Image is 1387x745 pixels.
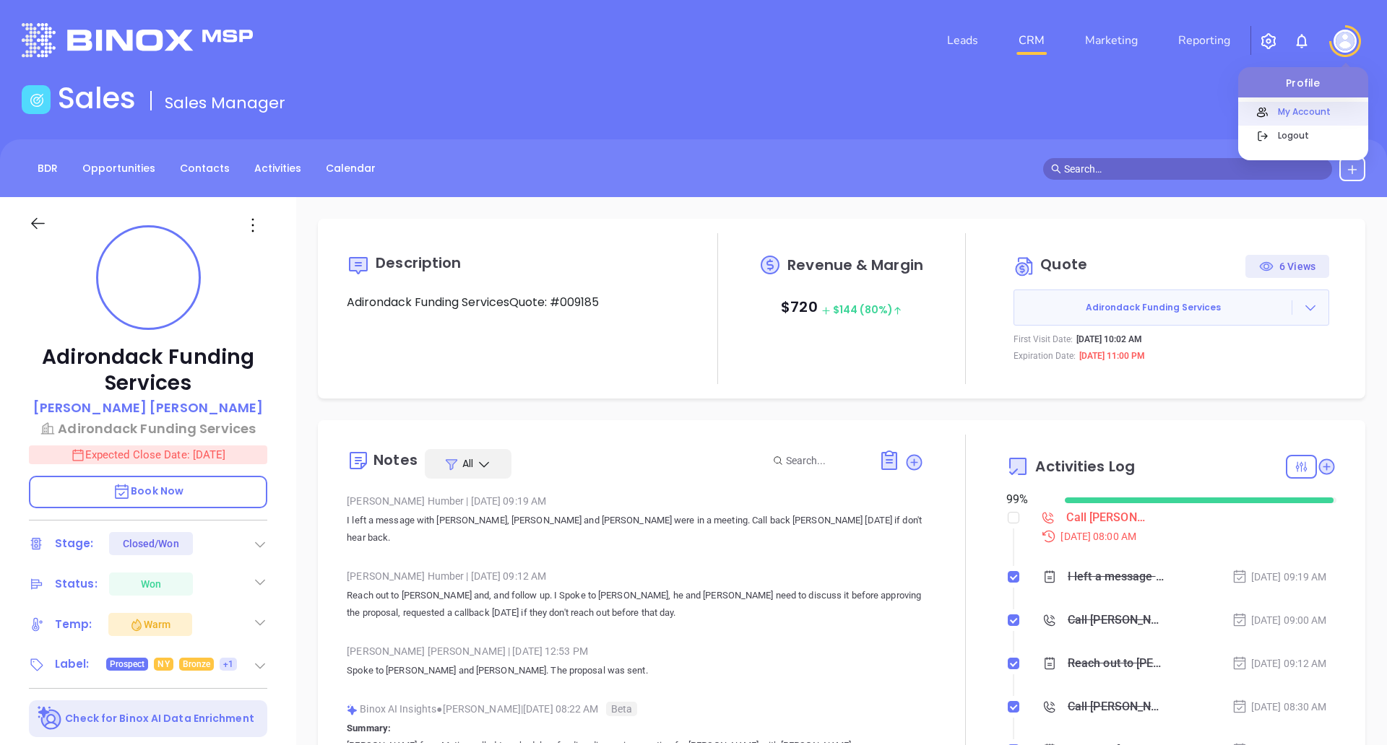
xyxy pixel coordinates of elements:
[74,157,164,180] a: Opportunities
[1238,67,1368,91] p: Profile
[1014,289,1329,326] button: Adirondack Funding Services
[123,532,179,555] div: Closed/Won
[223,656,233,672] span: +1
[347,640,924,662] div: [PERSON_NAME] [PERSON_NAME] [DATE] 12:53 PM
[29,344,267,396] p: Adirondack Funding Services
[1006,491,1047,508] div: 99 %
[1032,528,1336,544] div: [DATE] 08:00 AM
[347,294,677,311] p: Adirondack Funding ServicesQuote: #009185
[347,565,924,587] div: [PERSON_NAME] Humber [DATE] 09:12 AM
[606,702,637,716] span: Beta
[373,453,418,467] div: Notes
[1014,301,1292,314] span: Adirondack Funding Services
[1064,161,1324,177] input: Search…
[1293,32,1310,50] img: iconNotification
[157,656,169,672] span: NY
[1079,349,1145,362] p: [DATE] 11:00 PM
[347,705,358,715] img: svg%3e
[1334,30,1357,53] img: user
[1079,26,1144,55] a: Marketing
[1013,26,1050,55] a: CRM
[466,495,468,507] span: |
[246,157,310,180] a: Activities
[1271,104,1368,119] p: My Account
[347,512,924,546] p: I left a message with [PERSON_NAME], [PERSON_NAME] and [PERSON_NAME] were in a meeting. Call back...
[347,698,924,720] div: Binox AI Insights [PERSON_NAME] | [DATE] 08:22 AM
[110,656,145,672] span: Prospect
[1014,349,1076,362] p: Expiration Date:
[508,645,510,657] span: |
[1232,612,1327,628] div: [DATE] 09:00 AM
[1068,566,1164,588] div: I left a message with [PERSON_NAME], [PERSON_NAME] and [PERSON_NAME] were in a meeting. Call back...
[1260,32,1277,50] img: iconSetting
[29,157,66,180] a: BDR
[781,294,902,323] p: $ 720
[317,157,384,180] a: Calendar
[1066,507,1145,528] div: Call [PERSON_NAME] to follow up - [PERSON_NAME]
[347,490,924,512] div: [PERSON_NAME] Humber [DATE] 09:19 AM
[1068,653,1164,674] div: Reach out to [PERSON_NAME] and, and follow up. I Spoke to [PERSON_NAME], he and [PERSON_NAME] nee...
[58,81,136,116] h1: Sales
[462,456,473,471] span: All
[1238,102,1368,126] a: My Account
[55,653,90,675] div: Label:
[1014,255,1037,278] img: Circle dollar
[55,614,92,635] div: Temp:
[38,706,63,731] img: Ai-Enrich-DaqCidB-.svg
[821,302,902,317] span: $ 144 (80%)
[1271,128,1368,143] p: Logout
[1014,333,1073,346] p: First Visit Date:
[436,703,443,715] span: ●
[22,23,253,57] img: logo
[376,253,461,273] span: Description
[29,419,267,438] a: Adirondack Funding Services
[141,572,161,596] div: Won
[33,398,264,419] a: [PERSON_NAME] [PERSON_NAME]
[1035,459,1134,474] span: Activities Log
[1051,164,1061,174] span: search
[171,157,238,180] a: Contacts
[1232,569,1327,585] div: [DATE] 09:19 AM
[1040,254,1087,274] span: Quote
[466,570,468,582] span: |
[787,258,923,272] span: Revenue & Margin
[786,453,863,469] input: Search...
[55,533,94,554] div: Stage:
[1259,255,1315,278] div: 6 Views
[1172,26,1236,55] a: Reporting
[55,573,98,595] div: Status:
[347,587,924,622] p: Reach out to [PERSON_NAME] and, and follow up. I Spoke to [PERSON_NAME], he and [PERSON_NAME] nee...
[129,616,170,633] div: Warm
[29,445,267,464] p: Expected Close Date: [DATE]
[103,232,194,323] img: profile-user
[347,723,391,733] b: Summary:
[1076,333,1142,346] p: [DATE] 10:02 AM
[183,656,211,672] span: Bronze
[1232,655,1327,671] div: [DATE] 09:12 AM
[941,26,984,55] a: Leads
[1232,699,1327,715] div: [DATE] 08:30 AM
[347,662,924,679] p: Spoke to [PERSON_NAME] and [PERSON_NAME]. The proposal was sent.
[1068,696,1164,718] div: Call [PERSON_NAME] proposal review - [PERSON_NAME]
[1068,609,1164,631] div: Call [PERSON_NAME] to follow up - [PERSON_NAME]
[33,398,264,417] p: [PERSON_NAME] [PERSON_NAME]
[65,711,254,726] p: Check for Binox AI Data Enrichment
[113,484,183,498] span: Book Now
[165,92,285,114] span: Sales Manager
